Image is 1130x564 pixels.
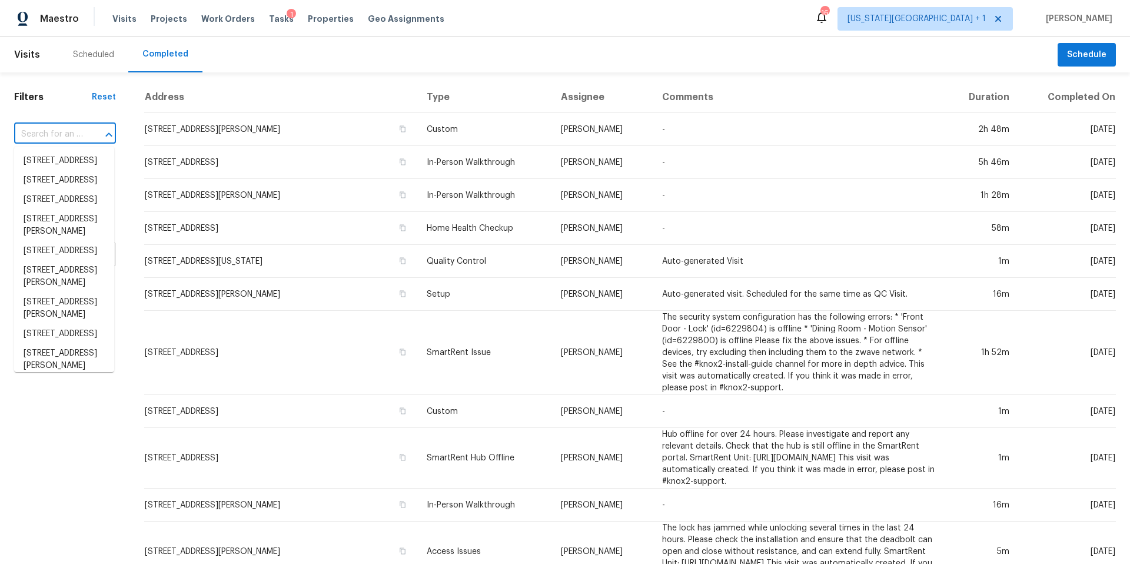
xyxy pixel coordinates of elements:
[1019,146,1116,179] td: [DATE]
[1058,43,1116,67] button: Schedule
[14,125,83,144] input: Search for an address...
[1019,311,1116,395] td: [DATE]
[944,245,1019,278] td: 1m
[142,48,188,60] div: Completed
[653,395,944,428] td: -
[92,91,116,103] div: Reset
[653,428,944,489] td: Hub offline for over 24 hours. Please investigate and report any relevant details. Check that the...
[551,212,653,245] td: [PERSON_NAME]
[144,428,417,489] td: [STREET_ADDRESS]
[551,428,653,489] td: [PERSON_NAME]
[653,489,944,522] td: -
[417,245,551,278] td: Quality Control
[944,113,1019,146] td: 2h 48m
[551,395,653,428] td: [PERSON_NAME]
[944,489,1019,522] td: 16m
[1019,489,1116,522] td: [DATE]
[944,428,1019,489] td: 1m
[201,13,255,25] span: Work Orders
[144,146,417,179] td: [STREET_ADDRESS]
[417,212,551,245] td: Home Health Checkup
[1019,278,1116,311] td: [DATE]
[944,212,1019,245] td: 58m
[653,245,944,278] td: Auto-generated Visit
[653,212,944,245] td: -
[144,245,417,278] td: [STREET_ADDRESS][US_STATE]
[551,311,653,395] td: [PERSON_NAME]
[144,489,417,522] td: [STREET_ADDRESS][PERSON_NAME]
[1067,48,1106,62] span: Schedule
[14,190,114,210] li: [STREET_ADDRESS]
[144,395,417,428] td: [STREET_ADDRESS]
[14,42,40,68] span: Visits
[397,499,408,510] button: Copy Address
[1019,212,1116,245] td: [DATE]
[151,13,187,25] span: Projects
[14,241,114,261] li: [STREET_ADDRESS]
[308,13,354,25] span: Properties
[653,146,944,179] td: -
[417,489,551,522] td: In-Person Walkthrough
[397,546,408,556] button: Copy Address
[397,223,408,233] button: Copy Address
[397,157,408,167] button: Copy Address
[397,190,408,200] button: Copy Address
[101,127,117,143] button: Close
[397,124,408,134] button: Copy Address
[287,9,296,21] div: 1
[653,113,944,146] td: -
[551,179,653,212] td: [PERSON_NAME]
[417,428,551,489] td: SmartRent Hub Offline
[1019,395,1116,428] td: [DATE]
[144,278,417,311] td: [STREET_ADDRESS][PERSON_NAME]
[14,293,114,324] li: [STREET_ADDRESS][PERSON_NAME]
[269,15,294,23] span: Tasks
[14,324,114,344] li: [STREET_ADDRESS]
[653,179,944,212] td: -
[820,7,829,19] div: 16
[14,210,114,241] li: [STREET_ADDRESS][PERSON_NAME]
[1019,82,1116,113] th: Completed On
[73,49,114,61] div: Scheduled
[417,311,551,395] td: SmartRent Issue
[944,311,1019,395] td: 1h 52m
[397,347,408,357] button: Copy Address
[1019,179,1116,212] td: [DATE]
[144,212,417,245] td: [STREET_ADDRESS]
[1019,245,1116,278] td: [DATE]
[653,278,944,311] td: Auto-generated visit. Scheduled for the same time as QC Visit.
[14,261,114,293] li: [STREET_ADDRESS][PERSON_NAME]
[653,82,944,113] th: Comments
[551,113,653,146] td: [PERSON_NAME]
[397,288,408,299] button: Copy Address
[1019,428,1116,489] td: [DATE]
[14,91,92,103] h1: Filters
[417,113,551,146] td: Custom
[417,146,551,179] td: In-Person Walkthrough
[14,344,114,376] li: [STREET_ADDRESS][PERSON_NAME]
[368,13,444,25] span: Geo Assignments
[551,489,653,522] td: [PERSON_NAME]
[417,278,551,311] td: Setup
[112,13,137,25] span: Visits
[417,395,551,428] td: Custom
[944,395,1019,428] td: 1m
[551,245,653,278] td: [PERSON_NAME]
[417,179,551,212] td: In-Person Walkthrough
[144,311,417,395] td: [STREET_ADDRESS]
[944,278,1019,311] td: 16m
[944,179,1019,212] td: 1h 28m
[1019,113,1116,146] td: [DATE]
[551,278,653,311] td: [PERSON_NAME]
[397,406,408,416] button: Copy Address
[551,146,653,179] td: [PERSON_NAME]
[14,171,114,190] li: [STREET_ADDRESS]
[1041,13,1112,25] span: [PERSON_NAME]
[653,311,944,395] td: The security system configuration has the following errors: * 'Front Door - Lock' (id=6229804) is...
[40,13,79,25] span: Maestro
[144,82,417,113] th: Address
[847,13,986,25] span: [US_STATE][GEOGRAPHIC_DATA] + 1
[397,452,408,463] button: Copy Address
[417,82,551,113] th: Type
[551,82,653,113] th: Assignee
